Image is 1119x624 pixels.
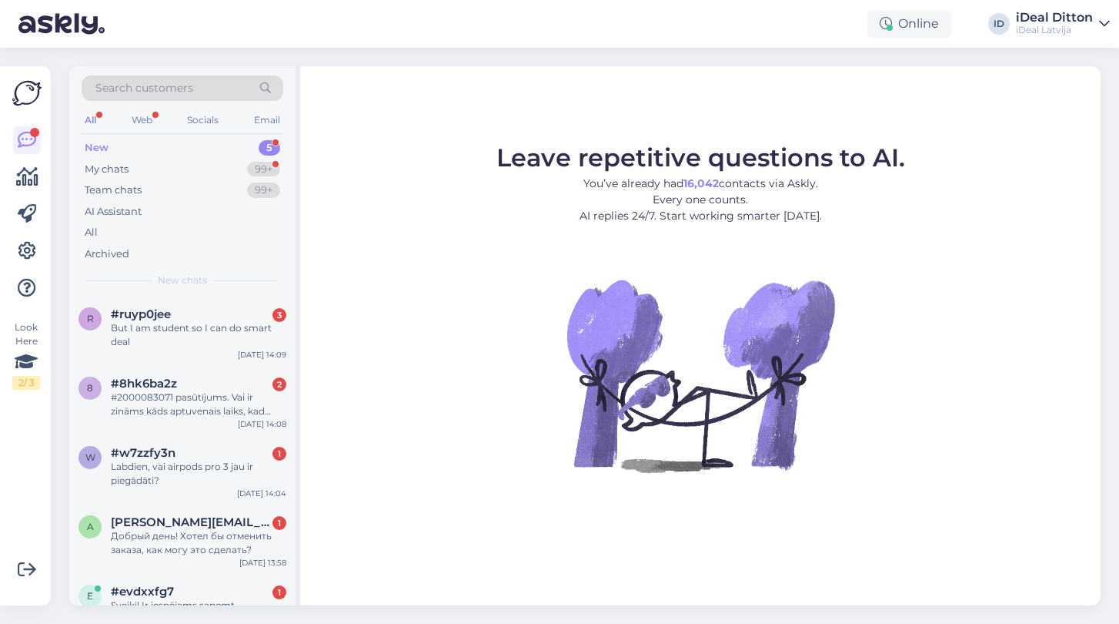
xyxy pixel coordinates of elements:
span: #w7zzfy3n [111,446,175,460]
span: w [85,451,95,463]
div: All [85,225,98,240]
div: [DATE] 14:08 [238,418,286,430]
div: All [82,110,99,130]
div: Labdien, vai airpods pro 3 jau ir piegādāti? [111,460,286,488]
div: Socials [184,110,222,130]
div: [DATE] 14:09 [238,349,286,361]
div: 1 [272,516,286,530]
span: 8 [87,382,93,394]
div: Email [251,110,283,130]
span: Search customers [95,80,193,96]
div: iDeal Ditton [1016,12,1093,24]
span: #8hk6ba2z [111,377,177,391]
span: #ruyp0jee [111,307,171,321]
div: 2 [272,377,286,391]
div: 1 [272,585,286,599]
a: iDeal DittoniDeal Latvija [1016,12,1110,36]
div: 99+ [247,183,280,198]
div: AI Assistant [85,204,142,220]
div: [DATE] 13:58 [239,557,286,569]
div: 3 [272,308,286,322]
div: New [85,140,109,156]
div: Look Here [12,320,40,390]
p: You’ve already had contacts via Askly. Every one counts. AI replies 24/7. Start working smarter [... [496,176,905,224]
div: #2000083071 pasūtījums. Vai ir zināms kāds aptuvenais laiks, kad prece varētu būt pieejama saņemš... [111,391,286,418]
span: r [87,313,94,324]
div: Web [129,110,155,130]
span: e [87,590,93,602]
div: Online [867,10,951,38]
span: New chats [158,273,207,287]
img: No Chat active [562,237,839,514]
span: artjoms.vasiljevs@inbox.lv [111,515,271,529]
span: Leave repetitive questions to AI. [496,143,905,173]
span: a [87,521,94,532]
div: Добрый день! Хотел бы отменить заказа, как могу это сделать? [111,529,286,557]
div: [DATE] 14:04 [237,488,286,499]
div: 99+ [247,162,280,177]
div: Archived [85,247,129,262]
div: My chats [85,162,129,177]
div: ID [988,13,1010,35]
div: iDeal Latvija [1016,24,1093,36]
div: 1 [272,447,286,461]
div: 5 [259,140,280,156]
b: 16,042 [683,176,719,190]
span: #evdxxfg7 [111,585,174,599]
img: Askly Logo [12,79,42,108]
div: Team chats [85,183,142,198]
div: 2 / 3 [12,376,40,390]
div: But I am student so I can do smart deal [111,321,286,349]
